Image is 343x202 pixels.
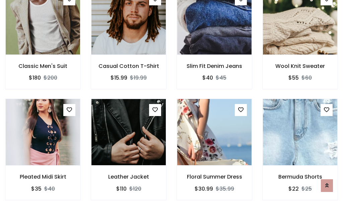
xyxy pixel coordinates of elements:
h6: Leather Jacket [91,174,166,180]
del: $45 [216,74,226,82]
h6: Classic Men's Suit [5,63,80,69]
h6: $55 [288,75,299,81]
del: $200 [44,74,57,82]
h6: $35 [31,186,42,192]
h6: Floral Summer Dress [177,174,252,180]
h6: Slim Fit Denim Jeans [177,63,252,69]
del: $25 [301,185,312,193]
h6: $30.99 [195,186,213,192]
del: $35.99 [216,185,234,193]
del: $60 [301,74,312,82]
h6: $40 [202,75,213,81]
h6: $15.99 [111,75,127,81]
h6: $22 [288,186,299,192]
del: $120 [129,185,141,193]
h6: Bermuda Shorts [263,174,338,180]
h6: Casual Cotton T-Shirt [91,63,166,69]
h6: $110 [116,186,127,192]
del: $40 [44,185,55,193]
h6: Pleated Midi Skirt [5,174,80,180]
del: $19.99 [130,74,147,82]
h6: $180 [29,75,41,81]
h6: Wool Knit Sweater [263,63,338,69]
